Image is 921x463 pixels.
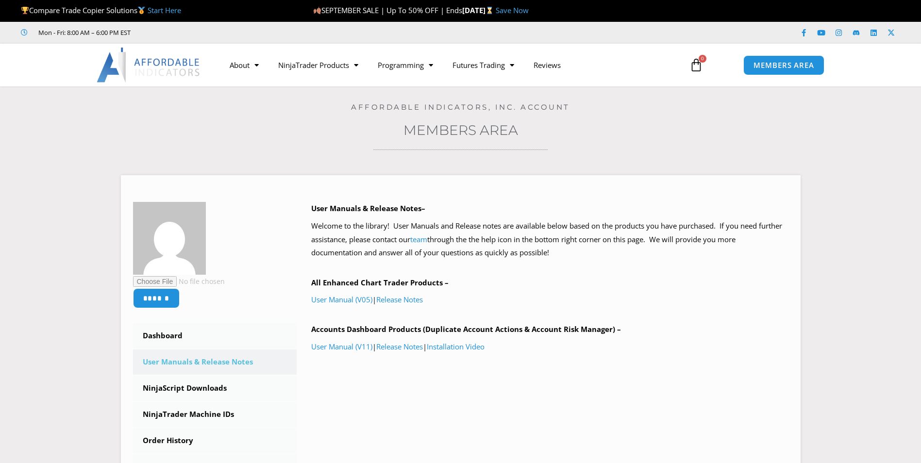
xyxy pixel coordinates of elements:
[443,54,524,76] a: Futures Trading
[376,342,423,351] a: Release Notes
[268,54,368,76] a: NinjaTrader Products
[220,54,268,76] a: About
[21,5,181,15] span: Compare Trade Copier Solutions
[314,7,321,14] img: 🍂
[311,324,621,334] b: Accounts Dashboard Products (Duplicate Account Actions & Account Risk Manager) –
[462,5,496,15] strong: [DATE]
[524,54,570,76] a: Reviews
[368,54,443,76] a: Programming
[220,54,678,76] nav: Menu
[133,202,206,275] img: f74ab6f97ab1689eb3f5c5ab38024a940ad1bc3bd06b2c3cafee01d178fd8692
[754,62,814,69] span: MEMBERS AREA
[311,295,372,304] a: User Manual (V05)
[313,5,462,15] span: SEPTEMBER SALE | Up To 50% OFF | Ends
[138,7,145,14] img: 🥇
[410,234,427,244] a: team
[97,48,201,83] img: LogoAI | Affordable Indicators – NinjaTrader
[376,295,423,304] a: Release Notes
[311,203,425,213] b: User Manuals & Release Notes–
[311,219,788,260] p: Welcome to the library! User Manuals and Release notes are available below based on the products ...
[486,7,493,14] img: ⌛
[311,278,449,287] b: All Enhanced Chart Trader Products –
[133,402,297,427] a: NinjaTrader Machine IDs
[133,376,297,401] a: NinjaScript Downloads
[496,5,529,15] a: Save Now
[311,340,788,354] p: | |
[675,51,718,79] a: 0
[148,5,181,15] a: Start Here
[133,323,297,348] a: Dashboard
[133,349,297,375] a: User Manuals & Release Notes
[133,428,297,453] a: Order History
[36,27,131,38] span: Mon - Fri: 8:00 AM – 6:00 PM EST
[403,122,518,138] a: Members Area
[699,55,706,63] span: 0
[351,102,570,112] a: Affordable Indicators, Inc. Account
[743,55,824,75] a: MEMBERS AREA
[427,342,485,351] a: Installation Video
[311,342,372,351] a: User Manual (V11)
[21,7,29,14] img: 🏆
[144,28,290,37] iframe: Customer reviews powered by Trustpilot
[311,293,788,307] p: |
